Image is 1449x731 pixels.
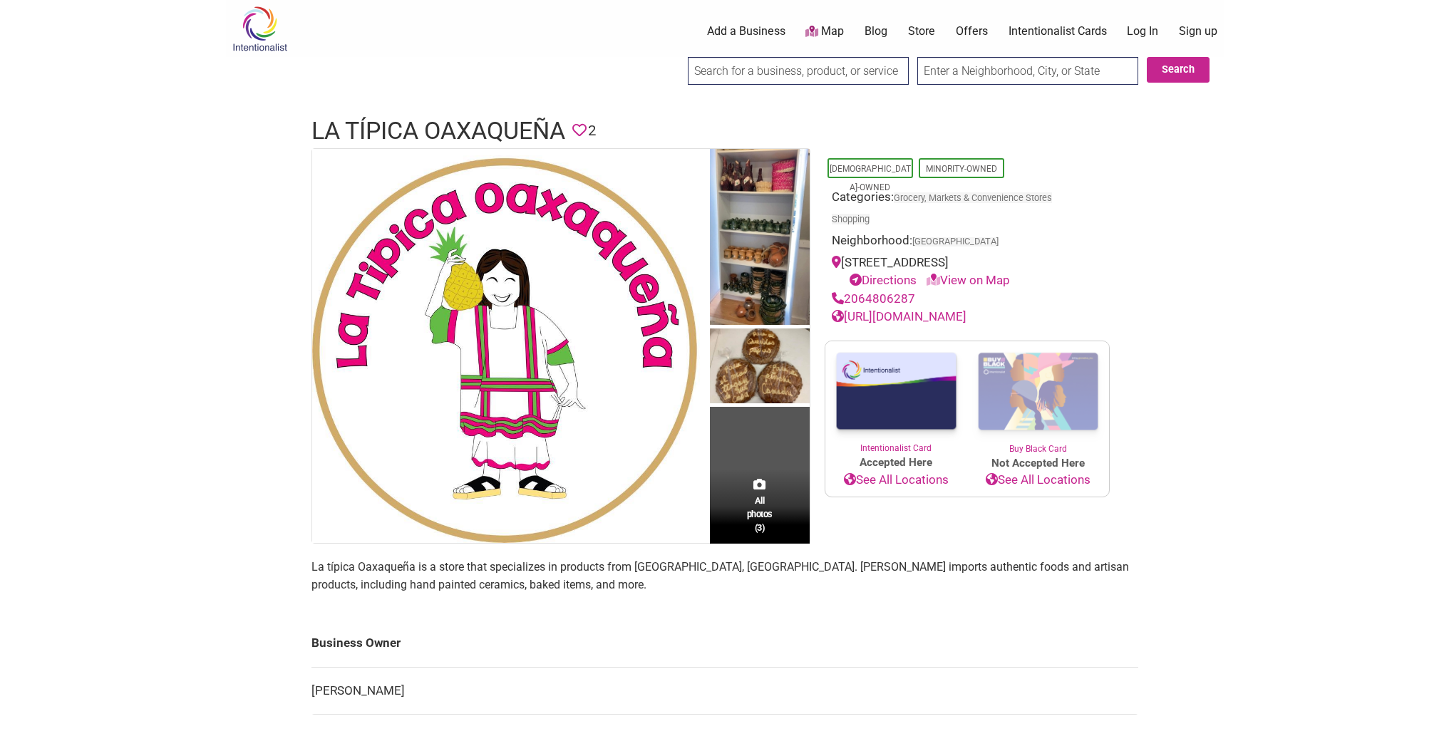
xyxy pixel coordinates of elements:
[707,24,785,39] a: Add a Business
[588,120,596,142] span: 2
[830,164,911,192] a: [DEMOGRAPHIC_DATA]-Owned
[894,192,1052,203] a: Grocery, Markets & Convenience Stores
[825,471,967,489] a: See All Locations
[1127,24,1158,39] a: Log In
[805,24,844,40] a: Map
[311,667,1138,715] td: [PERSON_NAME]
[1147,57,1210,83] button: Search
[926,164,997,174] a: Minority-Owned
[311,620,1138,667] td: Business Owner
[825,341,967,455] a: Intentionalist Card
[1179,24,1217,39] a: Sign up
[572,120,587,142] span: You must be logged in to save favorites.
[850,273,917,287] a: Directions
[917,57,1138,85] input: Enter a Neighborhood, City, or State
[908,24,935,39] a: Store
[1009,24,1107,39] a: Intentionalist Cards
[747,494,773,534] span: All photos (3)
[967,341,1109,455] a: Buy Black Card
[226,6,294,52] img: Intentionalist
[832,309,966,323] a: [URL][DOMAIN_NAME]
[912,237,999,247] span: [GEOGRAPHIC_DATA]
[832,291,915,306] a: 2064806287
[825,341,967,442] img: Intentionalist Card
[865,24,887,39] a: Blog
[832,254,1103,290] div: [STREET_ADDRESS]
[832,232,1103,254] div: Neighborhood:
[967,455,1109,472] span: Not Accepted Here
[688,57,909,85] input: Search for a business, product, or service
[311,558,1138,594] p: La típica Oaxaqueña is a store that specializes in products from [GEOGRAPHIC_DATA], [GEOGRAPHIC_D...
[832,214,870,224] a: Shopping
[832,188,1103,232] div: Categories:
[311,114,565,148] h1: La Típica Oaxaqueña
[825,455,967,471] span: Accepted Here
[967,471,1109,489] a: See All Locations
[956,24,988,39] a: Offers
[967,341,1109,442] img: Buy Black Card
[927,273,1010,287] a: View on Map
